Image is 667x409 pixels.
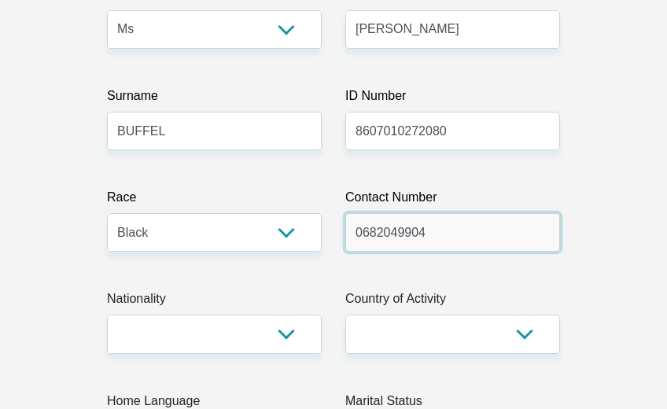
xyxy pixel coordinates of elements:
label: Country of Activity [345,289,560,315]
input: Surname [107,112,322,150]
label: Nationality [107,289,322,315]
label: Race [107,188,322,213]
label: Surname [107,87,322,112]
label: Contact Number [345,188,560,213]
input: Contact Number [345,213,560,252]
label: ID Number [345,87,560,112]
input: First Name [345,10,560,49]
input: ID Number [345,112,560,150]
